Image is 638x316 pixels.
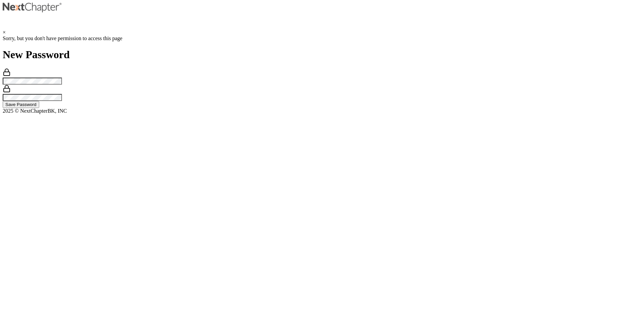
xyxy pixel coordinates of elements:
h1: New Password [3,48,635,61]
img: NextChapter [3,3,63,12]
input: Save Password [3,101,39,108]
div: Sorry, but you don't have permission to access this page [3,35,635,41]
a: × [3,29,6,35]
div: 2025 © NextChapterBK, INC [3,108,635,114]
